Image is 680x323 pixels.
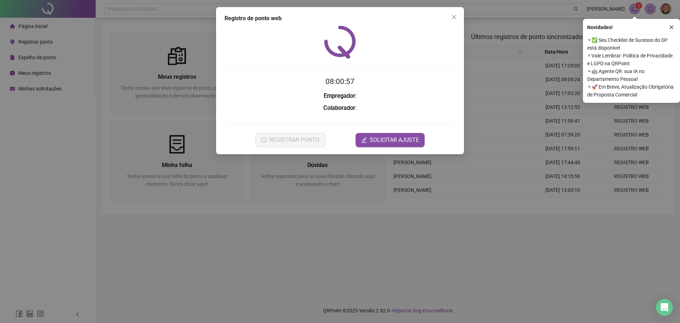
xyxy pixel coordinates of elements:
[587,83,676,99] span: ⚬ 🚀 Em Breve, Atualização Obrigatória de Proposta Comercial
[225,91,455,101] h3: :
[225,14,455,23] div: Registro de ponto web
[451,14,457,20] span: close
[361,137,367,143] span: edit
[370,136,419,144] span: SOLICITAR AJUSTE
[255,133,325,147] button: REGISTRAR PONTO
[587,67,676,83] span: ⚬ 🤖 Agente QR: sua IA no Departamento Pessoal
[324,26,356,59] img: QRPoint
[587,23,613,31] span: Novidades !
[448,11,460,23] button: Close
[225,104,455,113] h3: :
[656,299,673,316] div: Open Intercom Messenger
[587,36,676,52] span: ⚬ ✅ Seu Checklist de Sucesso do DP está disponível
[669,25,674,30] span: close
[356,133,425,147] button: editSOLICITAR AJUSTE
[325,77,355,86] time: 08:00:57
[324,93,355,99] strong: Empregador
[587,52,676,67] span: ⚬ Vale Lembrar: Política de Privacidade e LGPD na QRPoint
[323,105,355,111] strong: Colaborador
